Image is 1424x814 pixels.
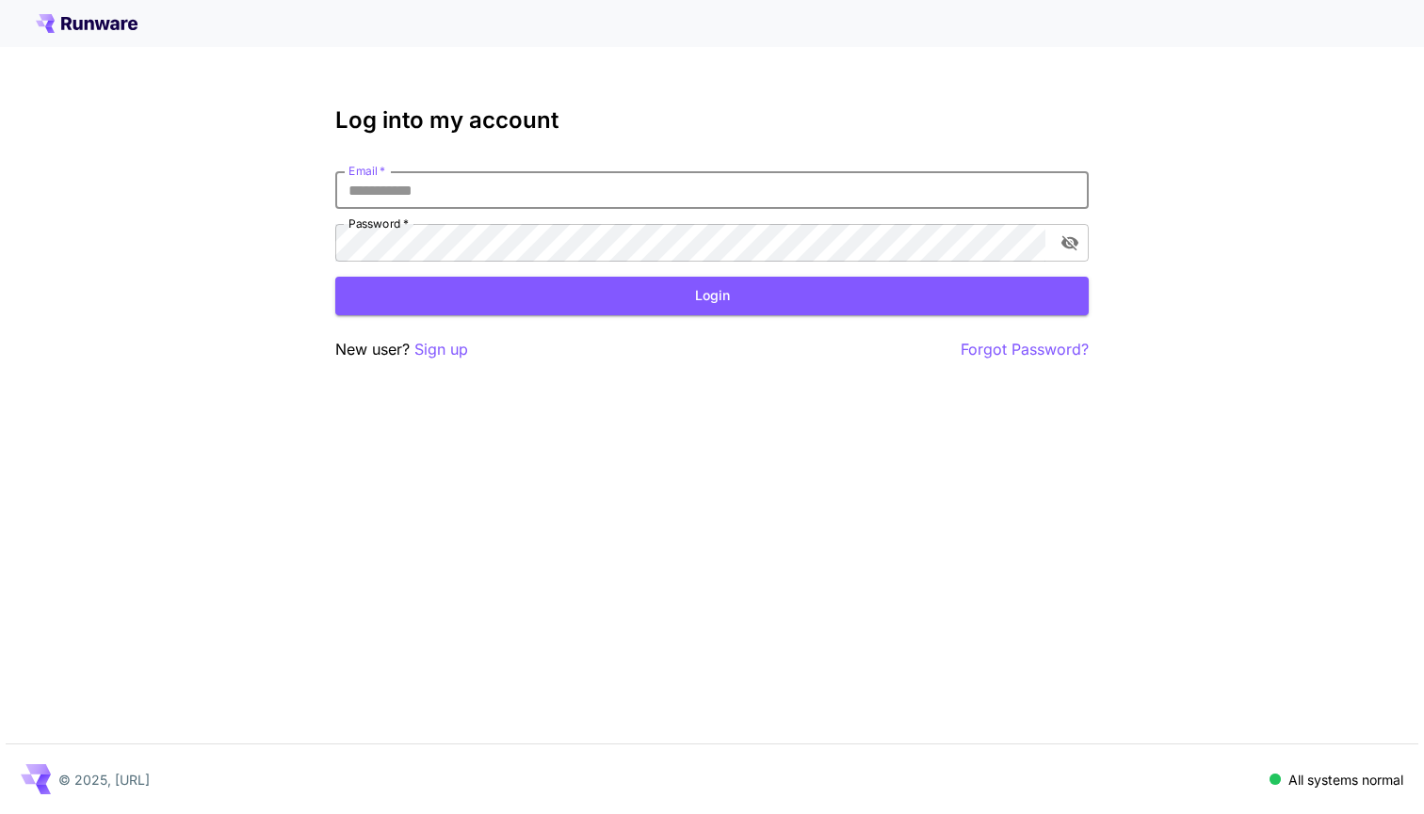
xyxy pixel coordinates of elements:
[335,277,1089,315] button: Login
[58,770,150,790] p: © 2025, [URL]
[348,215,409,231] label: Password
[414,338,468,361] button: Sign up
[1288,770,1403,790] p: All systems normal
[348,163,385,179] label: Email
[335,338,468,361] p: New user?
[961,338,1089,361] button: Forgot Password?
[1053,226,1087,260] button: toggle password visibility
[335,107,1089,134] h3: Log into my account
